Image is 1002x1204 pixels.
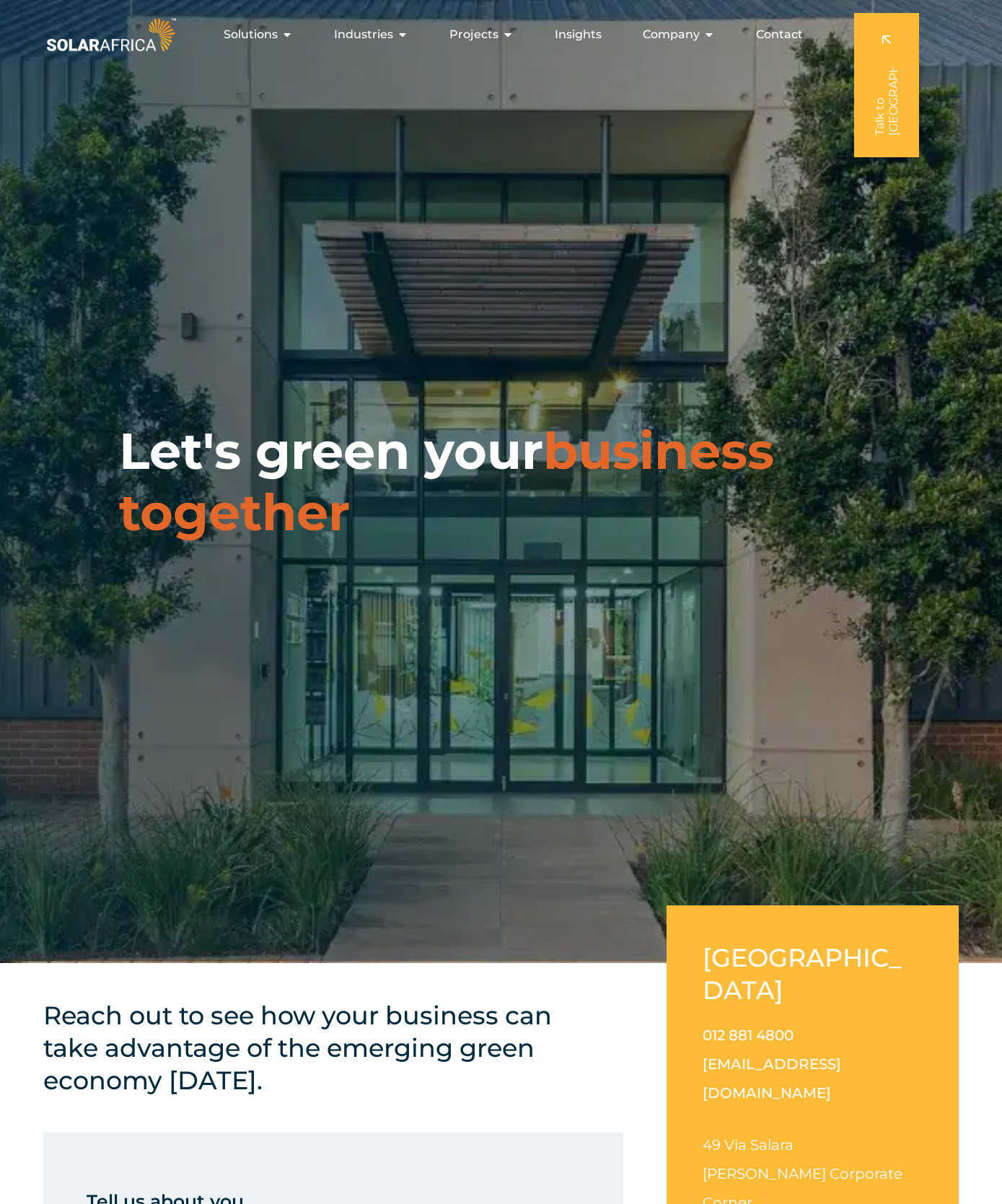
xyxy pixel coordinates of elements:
[703,1136,794,1154] span: 49 Via Salara
[703,1055,841,1102] a: [EMAIL_ADDRESS][DOMAIN_NAME]
[224,26,278,43] span: Solutions
[703,1027,794,1044] a: 012 881 4800
[756,26,803,43] a: Contact
[643,26,700,43] span: Company
[449,26,498,43] span: Projects
[179,20,814,49] div: Menu Toggle
[119,421,883,543] h1: Let's green your
[703,941,923,1006] h2: [GEOGRAPHIC_DATA]
[43,999,584,1097] h4: Reach out to see how your business can take advantage of the emerging green economy [DATE].
[555,26,602,43] a: Insights
[334,26,393,43] span: Industries
[119,420,774,543] span: business together
[179,20,814,49] nav: Menu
